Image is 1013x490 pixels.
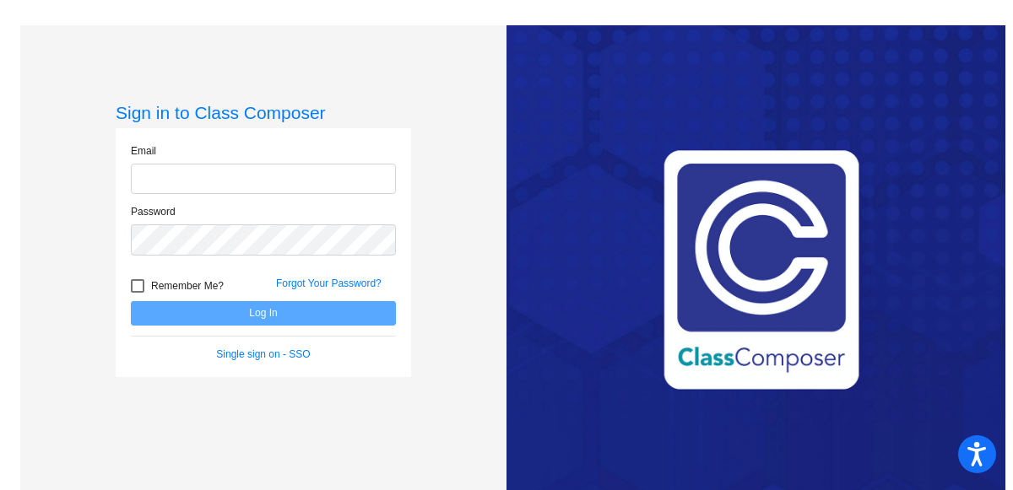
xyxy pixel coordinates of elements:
[131,143,156,159] label: Email
[131,301,396,326] button: Log In
[131,204,176,219] label: Password
[116,102,411,123] h3: Sign in to Class Composer
[151,276,224,296] span: Remember Me?
[216,348,310,360] a: Single sign on - SSO
[276,277,382,289] a: Forgot Your Password?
